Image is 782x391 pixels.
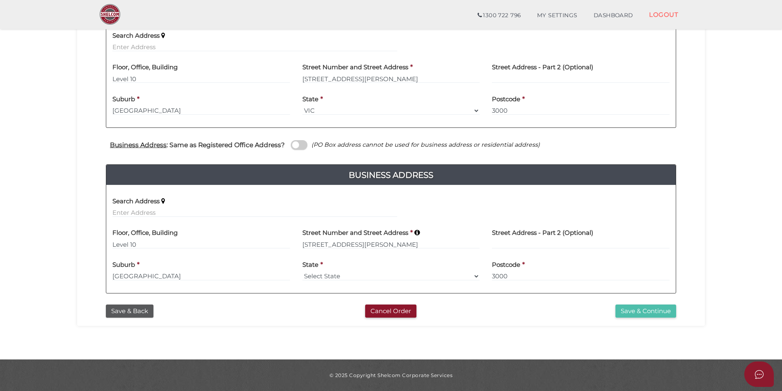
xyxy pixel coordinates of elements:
[311,141,540,148] i: (PO Box address cannot be used for business address or residential address)
[302,64,408,71] h4: Street Number and Street Address
[492,272,670,281] input: Postcode must be exactly 4 digits
[110,141,167,149] u: Business Address
[112,230,178,236] h4: Floor, Office, Building
[112,208,397,217] input: Enter Address
[744,361,774,387] button: Open asap
[492,106,670,115] input: Postcode must be exactly 4 digits
[112,64,178,71] h4: Floor, Office, Building
[615,305,676,318] button: Save & Continue
[302,230,408,236] h4: Street Number and Street Address
[492,230,593,236] h4: Street Address - Part 2 (Optional)
[414,230,420,236] i: Keep typing in your address(including suburb) until it appears
[302,96,318,103] h4: State
[365,305,416,318] button: Cancel Order
[492,64,593,71] h4: Street Address - Part 2 (Optional)
[492,261,520,268] h4: Postcode
[112,261,135,268] h4: Suburb
[110,141,285,148] h4: : Same as Registered Office Address?
[112,96,135,103] h4: Suburb
[112,32,160,39] h4: Search Address
[469,7,529,24] a: 1300 722 796
[302,74,480,83] input: Enter Address
[302,261,318,268] h4: State
[641,6,686,23] a: LOGOUT
[161,32,165,39] i: Keep typing in your address(including suburb) until it appears
[106,168,676,182] h4: Business Address
[106,305,153,318] button: Save & Back
[83,372,699,379] div: © 2025 Copyright Shelcom Corporate Services
[529,7,585,24] a: MY SETTINGS
[112,43,397,52] input: Enter Address
[112,198,160,205] h4: Search Address
[161,198,165,205] i: Keep typing in your address(including suburb) until it appears
[492,96,520,103] h4: Postcode
[585,7,641,24] a: DASHBOARD
[302,240,480,249] input: Enter Address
